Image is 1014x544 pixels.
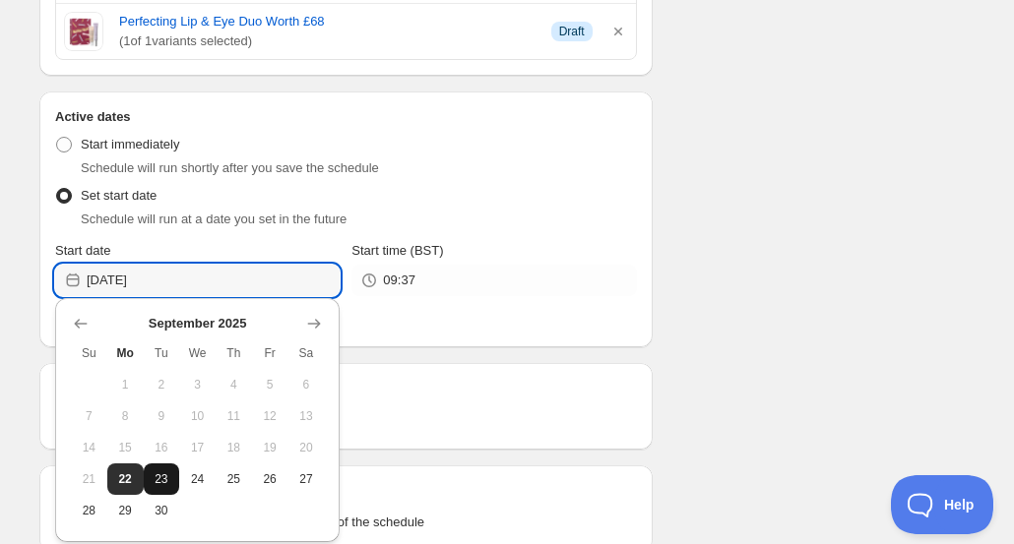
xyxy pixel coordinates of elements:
a: Perfecting Lip & Eye Duo Worth £68 [119,12,536,31]
span: 23 [152,471,172,487]
span: 1 [115,377,136,393]
span: 4 [223,377,244,393]
span: 26 [260,471,281,487]
span: 17 [187,440,208,455]
button: Show next month, October 2025 [300,310,328,337]
span: 9 [152,408,172,424]
button: Tuesday September 30 2025 [144,495,180,526]
th: Sunday [71,337,107,369]
button: Sunday September 7 2025 [71,400,107,432]
span: 22 [115,471,136,487]
button: Friday September 19 2025 [252,432,288,463]
span: 24 [187,471,208,487]
span: 3 [187,377,208,393]
span: 16 [152,440,172,455]
span: 7 [79,408,99,424]
span: Mo [115,345,136,361]
span: Start immediately [81,137,179,151]
span: We [187,345,208,361]
span: 12 [260,408,281,424]
span: 20 [296,440,317,455]
span: 13 [296,408,317,424]
span: 2 [152,377,172,393]
button: Saturday September 13 2025 [288,400,325,432]
span: 14 [79,440,99,455]
span: 19 [260,440,281,455]
button: Wednesday September 3 2025 [179,369,216,400]
button: Saturday September 6 2025 [288,369,325,400]
span: 30 [152,503,172,518]
h2: Active dates [55,107,637,127]
span: Set start date [81,188,157,203]
button: Thursday September 25 2025 [216,463,252,495]
th: Saturday [288,337,325,369]
h2: Tags [55,481,637,501]
span: 11 [223,408,244,424]
button: Thursday September 18 2025 [216,432,252,463]
button: Sunday September 28 2025 [71,495,107,526]
span: Schedule will run at a date you set in the future [81,212,347,226]
button: Sunday September 14 2025 [71,432,107,463]
button: Monday September 8 2025 [107,400,144,432]
th: Wednesday [179,337,216,369]
span: 15 [115,440,136,455]
span: 6 [296,377,317,393]
span: 21 [79,471,99,487]
span: 8 [115,408,136,424]
button: Today Monday September 22 2025 [107,463,144,495]
span: Draft [559,24,585,39]
span: 18 [223,440,244,455]
span: Schedule will run shortly after you save the schedule [81,160,379,175]
span: Start date [55,243,110,258]
button: Saturday September 20 2025 [288,432,325,463]
button: Monday September 1 2025 [107,369,144,400]
button: Tuesday September 2 2025 [144,369,180,400]
button: Sunday September 21 2025 [71,463,107,495]
span: Fr [260,345,281,361]
span: 10 [187,408,208,424]
button: Monday September 29 2025 [107,495,144,526]
button: Friday September 5 2025 [252,369,288,400]
span: Sa [296,345,317,361]
button: Show previous month, August 2025 [67,310,95,337]
button: Saturday September 27 2025 [288,463,325,495]
th: Friday [252,337,288,369]
span: ( 1 of 1 variants selected) [119,31,536,51]
button: Tuesday September 23 2025 [144,463,180,495]
button: Tuesday September 16 2025 [144,432,180,463]
button: Wednesday September 24 2025 [179,463,216,495]
th: Thursday [216,337,252,369]
h2: Repeating [55,379,637,398]
th: Tuesday [144,337,180,369]
th: Monday [107,337,144,369]
span: 25 [223,471,244,487]
span: Tu [152,345,172,361]
button: Thursday September 4 2025 [216,369,252,400]
span: 28 [79,503,99,518]
span: Th [223,345,244,361]
span: 5 [260,377,281,393]
button: Thursday September 11 2025 [216,400,252,432]
button: Wednesday September 10 2025 [179,400,216,432]
span: Start time (BST) [351,243,443,258]
span: 29 [115,503,136,518]
button: Tuesday September 9 2025 [144,400,180,432]
span: Su [79,345,99,361]
button: Wednesday September 17 2025 [179,432,216,463]
iframe: Toggle Customer Support [891,475,994,534]
button: Friday September 26 2025 [252,463,288,495]
span: 27 [296,471,317,487]
button: Friday September 12 2025 [252,400,288,432]
button: Monday September 15 2025 [107,432,144,463]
